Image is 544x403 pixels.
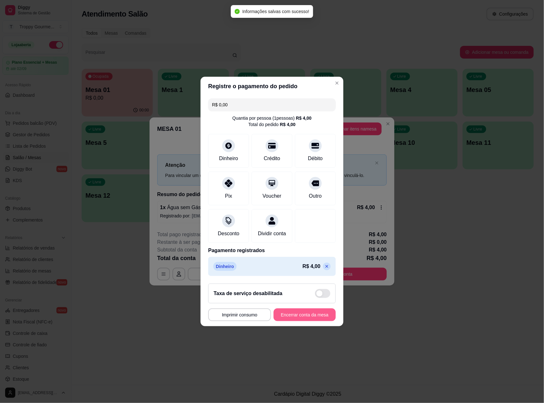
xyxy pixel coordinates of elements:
[263,192,282,200] div: Voucher
[280,121,296,128] div: R$ 4,00
[212,98,332,111] input: Ex.: hambúrguer de cordeiro
[296,115,312,121] div: R$ 4,00
[309,192,322,200] div: Outro
[274,308,336,321] button: Encerrar conta da mesa
[225,192,232,200] div: Pix
[214,290,283,297] h2: Taxa de serviço desabilitada
[232,115,312,121] div: Quantia por pessoa ( 1 pessoas)
[208,308,271,321] button: Imprimir consumo
[201,77,343,96] header: Registre o pagamento do pedido
[208,247,336,254] p: Pagamento registrados
[308,155,323,162] div: Débito
[258,230,286,237] div: Dividir conta
[332,78,342,88] button: Close
[213,262,237,271] p: Dinheiro
[235,9,240,14] span: check-circle
[248,121,296,128] div: Total do pedido
[219,155,238,162] div: Dinheiro
[242,9,309,14] span: Informações salvas com sucesso!
[218,230,239,237] div: Desconto
[264,155,280,162] div: Crédito
[303,263,320,270] p: R$ 4,00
